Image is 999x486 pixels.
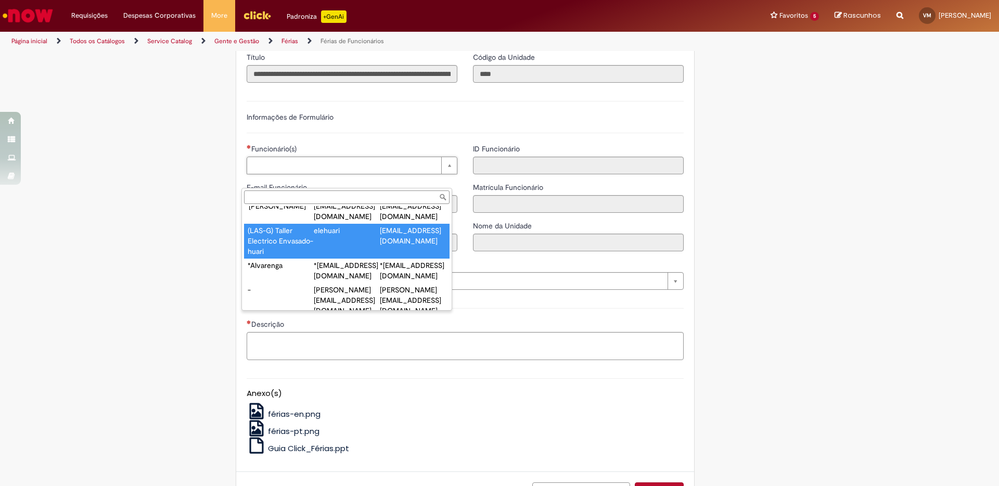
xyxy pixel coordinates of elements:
[380,225,446,246] div: [EMAIL_ADDRESS][DOMAIN_NAME]
[314,201,380,222] div: [EMAIL_ADDRESS][DOMAIN_NAME]
[248,201,314,211] div: '[PERSON_NAME]
[380,260,446,281] div: *[EMAIL_ADDRESS][DOMAIN_NAME]
[248,285,314,295] div: -
[248,225,314,257] div: (LAS-G) Taller Electrico Envasado-huari
[314,225,380,236] div: elehuari
[242,206,452,310] ul: Funcionário(s)
[380,201,446,222] div: [EMAIL_ADDRESS][DOMAIN_NAME]
[314,285,380,316] div: [PERSON_NAME][EMAIL_ADDRESS][DOMAIN_NAME]
[380,285,446,316] div: [PERSON_NAME][EMAIL_ADDRESS][DOMAIN_NAME]
[248,260,314,271] div: *Alvarenga
[314,260,380,281] div: *[EMAIL_ADDRESS][DOMAIN_NAME]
